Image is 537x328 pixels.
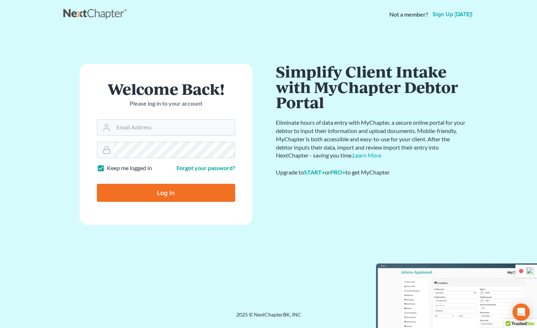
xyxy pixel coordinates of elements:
[389,10,428,19] strong: Not a member?
[63,311,474,324] div: 2025 © NextChapterBK, INC
[513,303,530,321] div: Open Intercom Messenger
[431,12,474,17] a: Sign up [DATE]!
[276,168,467,177] div: Upgrade to or to get MyChapter
[330,169,345,176] a: PRO+
[113,120,235,136] input: Email Address
[97,184,235,202] input: Log In
[276,64,467,110] h1: Simplify Client Intake with MyChapter Debtor Portal
[353,152,381,159] a: Learn More
[304,169,325,176] a: START+
[107,164,152,172] label: Keep me logged in
[176,164,235,171] a: Forgot your password?
[276,119,467,160] p: Eliminate hours of data entry with MyChapter, a secure online portal for your debtor to input the...
[97,99,235,108] p: Please log in to your account
[97,81,235,97] h1: Welcome Back!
